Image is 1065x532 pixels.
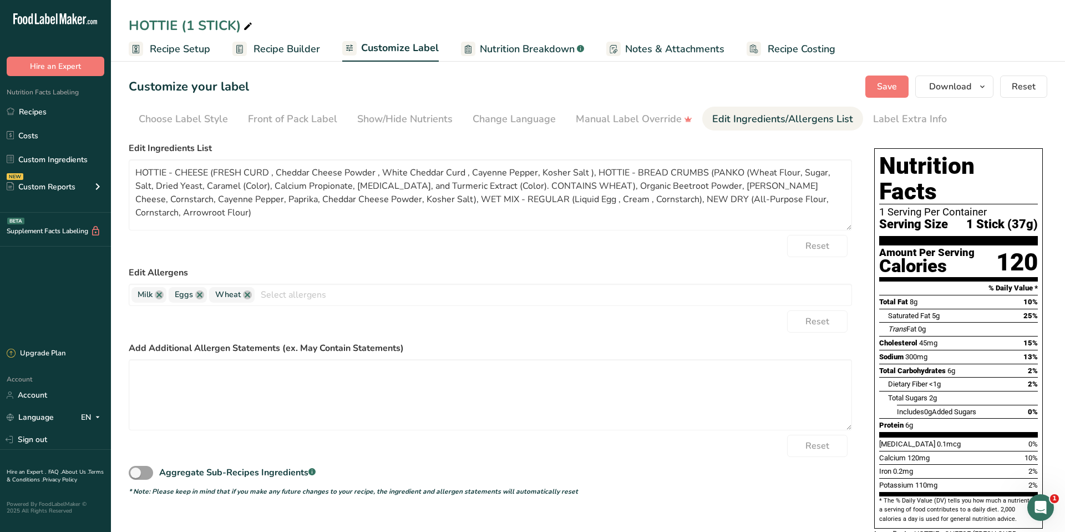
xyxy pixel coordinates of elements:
[919,339,937,347] span: 45mg
[7,181,75,193] div: Custom Reports
[768,42,835,57] span: Recipe Costing
[576,112,692,127] div: Manual Label Override
[805,439,829,453] span: Reset
[1023,298,1038,306] span: 10%
[129,78,249,96] h1: Customize your label
[255,286,851,303] input: Select allergens
[879,207,1038,218] div: 1 Serving Per Container
[879,353,904,361] span: Sodium
[879,367,946,375] span: Total Carbohydrates
[966,218,1038,232] span: 1 Stick (37g)
[905,421,913,429] span: 6g
[43,476,77,484] a: Privacy Policy
[888,325,906,333] i: Trans
[879,339,917,347] span: Cholesterol
[907,454,930,462] span: 120mg
[747,37,835,62] a: Recipe Costing
[1028,440,1038,448] span: 0%
[1023,339,1038,347] span: 15%
[879,496,1038,524] section: * The % Daily Value (DV) tells you how much a nutrient in a serving of food contributes to a dail...
[129,266,852,279] label: Edit Allergens
[129,142,852,155] label: Edit Ingredients List
[893,467,913,475] span: 0.2mg
[7,468,46,476] a: Hire an Expert .
[159,466,316,479] div: Aggregate Sub-Recipes Ingredients
[1028,481,1038,489] span: 2%
[1023,353,1038,361] span: 13%
[805,239,829,253] span: Reset
[473,112,556,127] div: Change Language
[480,42,575,57] span: Nutrition Breakdown
[342,36,439,62] a: Customize Label
[879,248,975,258] div: Amount Per Serving
[461,37,584,62] a: Nutrition Breakdown
[787,310,848,333] button: Reset
[175,289,193,301] span: Eggs
[888,325,916,333] span: Fat
[910,298,917,306] span: 8g
[215,289,241,301] span: Wheat
[129,342,852,355] label: Add Additional Allergen Statements (ex. May Contain Statements)
[62,468,88,476] a: About Us .
[1028,408,1038,416] span: 0%
[1028,367,1038,375] span: 2%
[139,112,228,127] div: Choose Label Style
[787,435,848,457] button: Reset
[606,37,724,62] a: Notes & Attachments
[1025,454,1038,462] span: 10%
[1028,467,1038,475] span: 2%
[915,76,993,98] button: Download
[879,454,906,462] span: Calcium
[253,42,320,57] span: Recipe Builder
[1050,494,1059,503] span: 1
[7,501,104,514] div: Powered By FoodLabelMaker © 2025 All Rights Reserved
[7,173,23,180] div: NEW
[918,325,926,333] span: 0g
[879,258,975,274] div: Calories
[877,80,897,93] span: Save
[924,408,932,416] span: 0g
[7,468,104,484] a: Terms & Conditions .
[915,481,937,489] span: 110mg
[248,112,337,127] div: Front of Pack Label
[879,298,908,306] span: Total Fat
[905,353,927,361] span: 300mg
[232,37,320,62] a: Recipe Builder
[1012,80,1036,93] span: Reset
[129,487,578,496] i: * Note: Please keep in mind that if you make any future changes to your recipe, the ingredient an...
[879,481,914,489] span: Potassium
[138,289,153,301] span: Milk
[129,16,255,36] div: HOTTIE (1 STICK)
[129,37,210,62] a: Recipe Setup
[897,408,976,416] span: Includes Added Sugars
[879,218,948,232] span: Serving Size
[7,348,65,359] div: Upgrade Plan
[712,112,853,127] div: Edit Ingredients/Allergens List
[947,367,955,375] span: 6g
[929,380,941,388] span: <1g
[996,248,1038,277] div: 120
[888,394,927,402] span: Total Sugars
[879,467,891,475] span: Iron
[805,315,829,328] span: Reset
[879,421,904,429] span: Protein
[7,408,54,427] a: Language
[879,282,1038,295] section: % Daily Value *
[873,112,947,127] div: Label Extra Info
[361,41,439,56] span: Customize Label
[932,312,940,320] span: 5g
[1027,494,1054,521] iframe: Intercom live chat
[48,468,62,476] a: FAQ .
[1023,312,1038,320] span: 25%
[7,57,104,76] button: Hire an Expert
[150,42,210,57] span: Recipe Setup
[929,394,937,402] span: 2g
[888,380,927,388] span: Dietary Fiber
[1028,380,1038,388] span: 2%
[937,440,961,448] span: 0.1mcg
[865,76,909,98] button: Save
[879,440,935,448] span: [MEDICAL_DATA]
[7,218,24,224] div: BETA
[888,312,930,320] span: Saturated Fat
[81,411,104,424] div: EN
